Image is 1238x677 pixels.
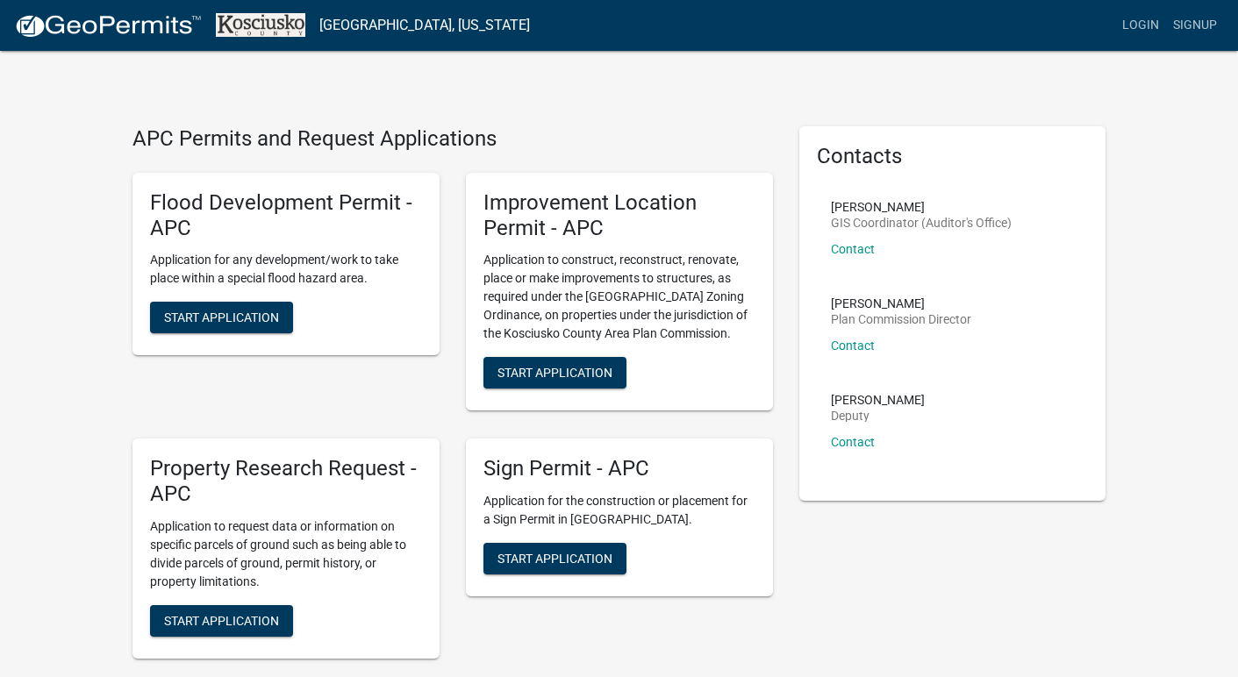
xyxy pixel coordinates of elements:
[1166,9,1224,42] a: Signup
[483,456,755,481] h5: Sign Permit - APC
[831,297,971,310] p: [PERSON_NAME]
[216,13,305,37] img: Kosciusko County, Indiana
[164,310,279,324] span: Start Application
[150,517,422,591] p: Application to request data or information on specific parcels of ground such as being able to di...
[150,190,422,241] h5: Flood Development Permit - APC
[831,338,875,353] a: Contact
[483,492,755,529] p: Application for the construction or placement for a Sign Permit in [GEOGRAPHIC_DATA].
[497,552,612,566] span: Start Application
[831,410,925,422] p: Deputy
[150,456,422,507] h5: Property Research Request - APC
[831,201,1012,213] p: [PERSON_NAME]
[483,357,626,388] button: Start Application
[831,217,1012,229] p: GIS Coordinator (Auditor's Office)
[150,605,293,637] button: Start Application
[164,613,279,627] span: Start Application
[319,11,530,40] a: [GEOGRAPHIC_DATA], [US_STATE]
[831,313,971,325] p: Plan Commission Director
[1115,9,1166,42] a: Login
[150,302,293,333] button: Start Application
[150,251,422,288] p: Application for any development/work to take place within a special flood hazard area.
[483,190,755,241] h5: Improvement Location Permit - APC
[831,242,875,256] a: Contact
[132,126,773,152] h4: APC Permits and Request Applications
[483,251,755,343] p: Application to construct, reconstruct, renovate, place or make improvements to structures, as req...
[831,394,925,406] p: [PERSON_NAME]
[497,366,612,380] span: Start Application
[483,543,626,574] button: Start Application
[817,144,1089,169] h5: Contacts
[831,435,875,449] a: Contact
